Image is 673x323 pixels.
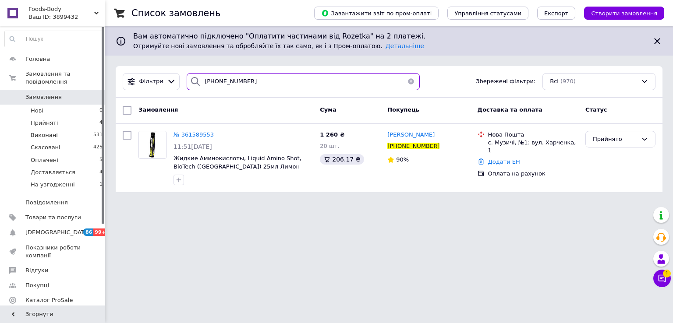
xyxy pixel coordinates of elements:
span: Foods-Body [28,5,94,13]
a: Детальніше [386,42,424,49]
a: Створити замовлення [575,10,664,16]
button: Експорт [537,7,576,20]
a: № 361589553 [174,131,214,138]
img: Фото товару [139,131,166,158]
span: Статус [585,106,607,113]
span: 20 шт. [320,143,339,149]
span: Повідомлення [25,199,68,207]
span: Виконані [31,131,58,139]
span: Каталог ProSale [25,296,73,304]
span: (970) [560,78,576,84]
span: 90% [396,156,409,163]
span: Головна [25,55,50,63]
a: Додати ЕН [488,158,520,165]
a: Фото товару [138,131,166,159]
input: Пошук [5,31,103,47]
button: Чат з покупцем1 [653,270,671,287]
span: 1 260 ₴ [320,131,344,138]
span: Збережені фільтри: [476,77,535,86]
span: Отримуйте нові замовлення та обробляйте їх так само, як і з Пром-оплатою. [133,42,424,49]
div: Прийнято [593,135,638,144]
span: Замовлення [25,93,62,101]
span: 425 [93,144,103,151]
span: На узгодженні [31,181,75,189]
span: Створити замовлення [591,10,657,17]
span: Cума [320,106,336,113]
span: [PHONE_NUMBER] [387,143,439,149]
div: Оплата на рахунок [488,170,578,178]
span: 99+ [93,228,108,236]
span: [DEMOGRAPHIC_DATA] [25,228,90,236]
span: 4 [99,119,103,127]
span: [PERSON_NAME] [387,131,435,138]
span: Скасовані [31,144,60,151]
span: 5 [99,156,103,164]
span: Доставка та оплата [478,106,542,113]
a: [PERSON_NAME] [387,131,435,139]
span: 4 [99,169,103,176]
button: Створити замовлення [584,7,664,20]
span: 0 [99,107,103,115]
input: Пошук за номером замовлення, ПІБ покупця, номером телефону, Email, номером накладної [187,73,420,90]
button: Управління статусами [447,7,528,20]
span: Експорт [544,10,569,17]
span: Замовлення та повідомлення [25,70,105,86]
div: Ваш ID: 3899432 [28,13,105,21]
div: 206.17 ₴ [320,154,364,165]
span: Показники роботи компанії [25,244,81,260]
div: Нова Пошта [488,131,578,139]
span: Фільтри [139,77,163,86]
span: Покупці [25,281,49,289]
span: Управління статусами [454,10,521,17]
a: Жидкие Аминокислоты, Liquid Amino Shot, BioTech ([GEOGRAPHIC_DATA]) 25мл Лимон (27084012) [174,155,301,178]
span: Вам автоматично підключено "Оплатити частинами від Rozetka" на 2 платежі. [133,32,645,42]
span: Завантажити звіт по пром-оплаті [321,9,432,17]
span: Всі [550,77,559,86]
div: с. Музичі, №1: вул. Харченка, 1 [488,139,578,154]
span: Товари та послуги [25,214,81,221]
span: Прийняті [31,119,58,127]
span: 531 [93,131,103,139]
button: Очистить [402,73,420,90]
span: 86 [83,228,93,236]
span: Нові [31,107,43,115]
span: 1 [99,181,103,189]
span: 11:51[DATE] [174,143,212,150]
span: Відгуки [25,267,48,274]
span: Покупець [387,106,419,113]
span: 1 [663,270,671,277]
span: Оплачені [31,156,58,164]
h1: Список замовлень [131,8,220,18]
span: Замовлення [138,106,178,113]
button: Завантажити звіт по пром-оплаті [314,7,439,20]
span: Доставляється [31,169,75,176]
